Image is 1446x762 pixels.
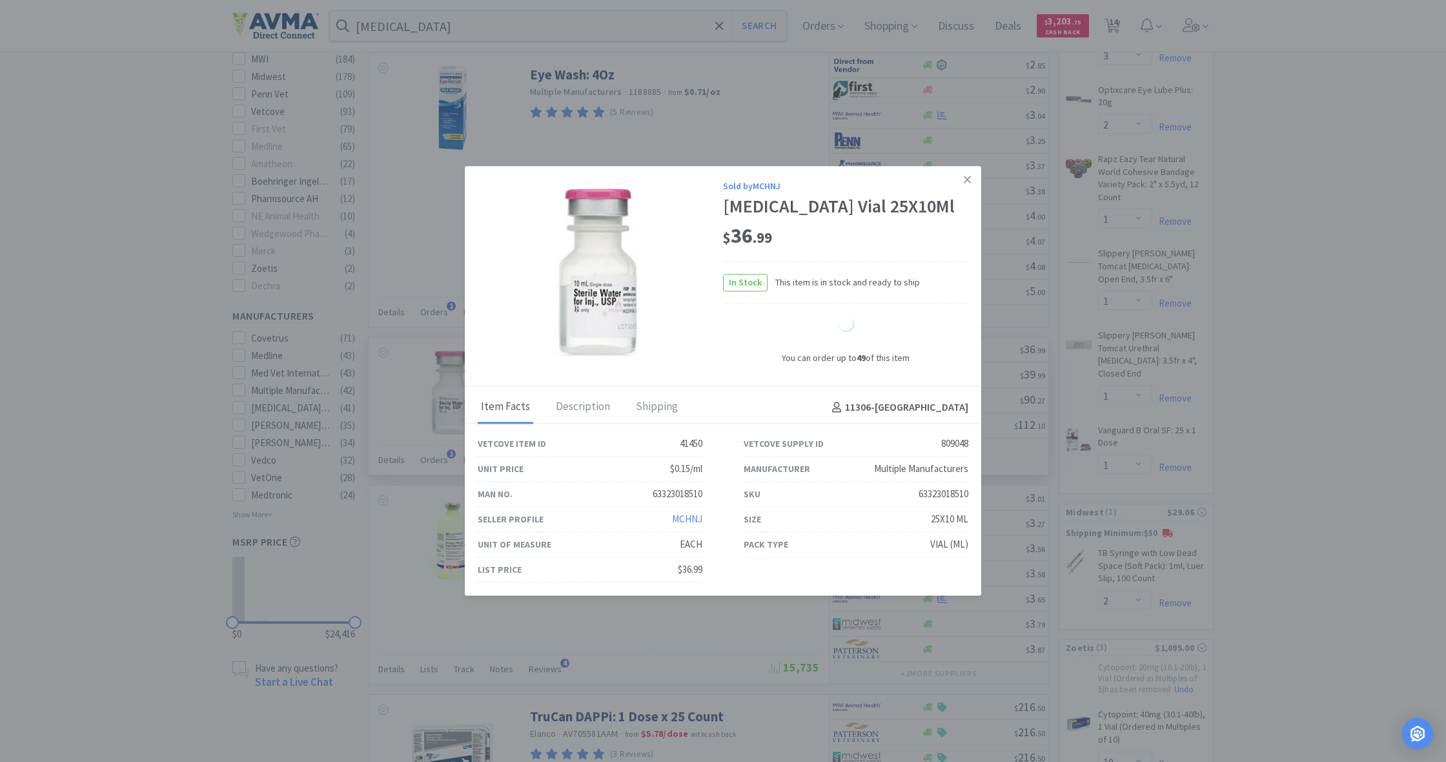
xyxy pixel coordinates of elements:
div: Multiple Manufacturers [874,462,968,477]
div: 41450 [680,437,702,452]
div: Sold by MCHNJ [723,179,968,193]
span: 36 [723,223,772,249]
div: 25X10 ML [931,512,968,528]
span: $ [723,229,731,247]
a: MCHNJ [672,513,702,526]
div: VIAL (ML) [930,537,968,553]
strong: 49 [857,352,866,364]
div: Unit of Measure [478,537,551,551]
div: $36.99 [678,562,702,578]
div: 63323018510 [653,487,702,502]
div: List Price [478,562,522,577]
div: Man No. [478,487,513,501]
div: You can order up to of this item [723,351,968,365]
div: Description [553,391,613,424]
div: SKU [744,487,760,501]
div: $0.15/ml [670,462,702,477]
span: This item is in stock and ready to ship [768,275,920,289]
span: . 99 [753,229,772,247]
div: Size [744,512,761,526]
div: Shipping [633,391,681,424]
div: Vetcove Supply ID [744,437,824,451]
div: Pack Type [744,537,788,551]
div: [MEDICAL_DATA] Vial 25X10Ml [723,196,968,218]
div: 63323018510 [919,487,968,502]
div: Vetcove Item ID [478,437,546,451]
div: Unit Price [478,462,524,476]
span: In Stock [724,274,767,291]
h4: 11306 - [GEOGRAPHIC_DATA] [827,399,968,416]
div: Manufacturer [744,462,810,476]
img: ff18c6835f1a489597d9ae699e19cdf7_7770.png [516,188,684,356]
div: 809048 [941,437,968,452]
div: Open Intercom Messenger [1402,718,1433,749]
div: Item Facts [478,391,533,424]
div: EACH [680,537,702,553]
div: Seller Profile [478,512,544,526]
